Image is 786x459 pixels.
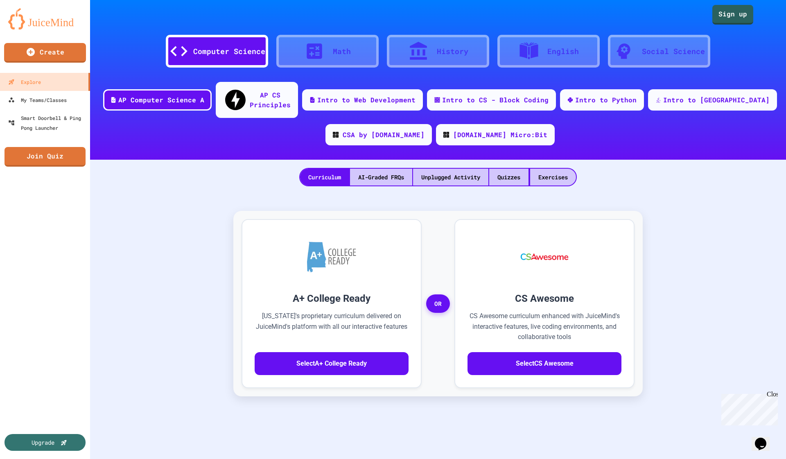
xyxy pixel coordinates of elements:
[4,43,86,63] a: Create
[413,169,488,185] div: Unplugged Activity
[468,311,621,342] p: CS Awesome curriculum enhanced with JuiceMind's interactive features, live coding environments, a...
[118,95,204,105] div: AP Computer Science A
[5,147,86,167] a: Join Quiz
[8,77,41,87] div: Explore
[300,169,349,185] div: Curriculum
[317,95,416,105] div: Intro to Web Development
[255,352,409,375] button: SelectA+ College Ready
[575,95,637,105] div: Intro to Python
[663,95,770,105] div: Intro to [GEOGRAPHIC_DATA]
[468,352,621,375] button: SelectCS Awesome
[426,294,450,313] span: OR
[530,169,576,185] div: Exercises
[547,46,579,57] div: English
[8,113,87,133] div: Smart Doorbell & Ping Pong Launcher
[333,132,339,138] img: CODE_logo_RGB.png
[193,46,265,57] div: Computer Science
[513,232,577,281] img: CS Awesome
[343,130,425,140] div: CSA by [DOMAIN_NAME]
[468,291,621,306] h3: CS Awesome
[718,391,778,425] iframe: chat widget
[443,132,449,138] img: CODE_logo_RGB.png
[307,242,356,272] img: A+ College Ready
[8,8,82,29] img: logo-orange.svg
[350,169,412,185] div: AI-Graded FRQs
[489,169,529,185] div: Quizzes
[32,438,54,447] div: Upgrade
[752,426,778,451] iframe: chat widget
[712,5,753,25] a: Sign up
[333,46,351,57] div: Math
[442,95,549,105] div: Intro to CS - Block Coding
[642,46,705,57] div: Social Science
[250,90,291,110] div: AP CS Principles
[3,3,56,52] div: Chat with us now!Close
[453,130,547,140] div: [DOMAIN_NAME] Micro:Bit
[8,95,67,105] div: My Teams/Classes
[437,46,468,57] div: History
[255,291,409,306] h3: A+ College Ready
[255,311,409,342] p: [US_STATE]'s proprietary curriculum delivered on JuiceMind's platform with all our interactive fe...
